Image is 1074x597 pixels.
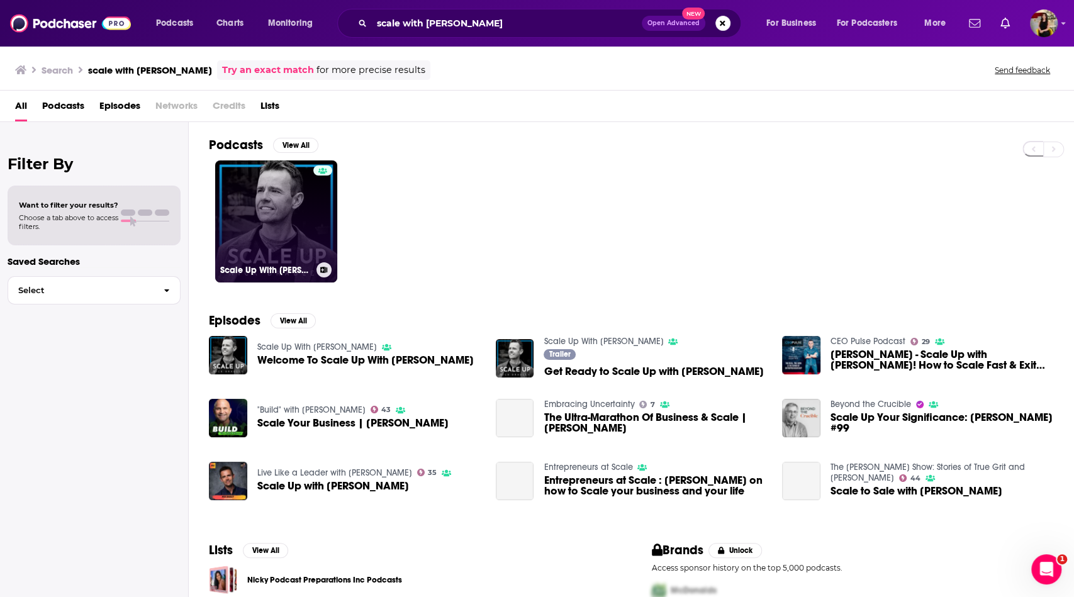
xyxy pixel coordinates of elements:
[671,585,717,596] span: McDonalds
[243,543,288,558] button: View All
[428,470,437,476] span: 35
[915,13,961,33] button: open menu
[1030,9,1058,37] img: User Profile
[215,160,337,282] a: Scale Up With [PERSON_NAME]
[647,20,700,26] span: Open Advanced
[549,350,571,358] span: Trailer
[831,412,1054,433] span: Scale Up Your Significance: [PERSON_NAME] #99
[349,9,753,38] div: Search podcasts, credits, & more...
[260,96,279,121] a: Lists
[209,313,260,328] h2: Episodes
[1030,9,1058,37] span: Logged in as cassey
[1030,9,1058,37] button: Show profile menu
[758,13,832,33] button: open menu
[247,573,402,587] a: Nicky Podcast Preparations Inc Podcasts
[991,65,1054,75] button: Send feedback
[831,399,911,410] a: Beyond the Crucible
[257,481,409,491] span: Scale Up with [PERSON_NAME]
[15,96,27,121] a: All
[910,338,930,345] a: 29
[99,96,140,121] a: Episodes
[831,336,905,347] a: CEO Pulse Podcast
[156,14,193,32] span: Podcasts
[316,63,425,77] span: for more precise results
[88,64,212,76] h3: scale with [PERSON_NAME]
[42,96,84,121] span: Podcasts
[381,407,391,413] span: 43
[372,13,642,33] input: Search podcasts, credits, & more...
[209,462,247,500] img: Scale Up with Nick Bradley
[708,543,762,558] button: Unlock
[209,137,318,153] a: PodcastsView All
[496,339,534,377] img: Get Ready to Scale Up with Nick Bradley
[1057,554,1067,564] span: 1
[652,542,704,558] h2: Brands
[910,476,920,481] span: 44
[8,276,181,304] button: Select
[19,213,118,231] span: Choose a tab above to access filters.
[371,406,391,413] a: 43
[8,255,181,267] p: Saved Searches
[10,11,131,35] img: Podchaser - Follow, Share and Rate Podcasts
[268,14,313,32] span: Monitoring
[837,14,897,32] span: For Podcasters
[208,13,251,33] a: Charts
[995,13,1015,34] a: Show notifications dropdown
[831,486,1002,496] span: Scale to Sale with [PERSON_NAME]
[257,467,412,478] a: Live Like a Leader with John Bates
[417,469,437,476] a: 35
[257,355,474,365] span: Welcome To Scale Up With [PERSON_NAME]
[922,339,930,345] span: 29
[42,64,73,76] h3: Search
[1031,554,1061,584] iframe: Intercom live chat
[209,336,247,374] img: Welcome To Scale Up With Nick Bradley
[257,418,449,428] a: Scale Your Business | Nick Bradley
[259,13,329,33] button: open menu
[782,336,820,374] img: NICK BRADLEY - Scale Up with Nick Bradley! How to Scale Fast & Exit Rich | Business Strategy
[209,542,288,558] a: ListsView All
[544,475,767,496] span: Entrepreneurs at Scale : [PERSON_NAME] on how to Scale your business and your life
[544,399,634,410] a: Embracing Uncertainty
[964,13,985,34] a: Show notifications dropdown
[831,412,1054,433] a: Scale Up Your Significance: Nick Bradley #99
[544,366,763,377] a: Get Ready to Scale Up with Nick Bradley
[924,14,946,32] span: More
[257,418,449,428] span: Scale Your Business | [PERSON_NAME]
[222,63,314,77] a: Try an exact match
[782,399,820,437] img: Scale Up Your Significance: Nick Bradley #99
[651,402,655,408] span: 7
[8,155,181,173] h2: Filter By
[273,138,318,153] button: View All
[257,342,377,352] a: Scale Up With Nick Bradley
[544,475,767,496] a: Entrepreneurs at Scale : Nick Bradley on how to Scale your business and your life
[213,96,245,121] span: Credits
[544,412,767,433] a: The Ultra-Marathon Of Business & Scale | Nick Bradley
[544,462,632,472] a: Entrepreneurs at Scale
[899,474,920,482] a: 44
[209,566,237,594] a: Nicky Podcast Preparations Inc Podcasts
[652,563,1054,572] p: Access sponsor history on the top 5,000 podcasts.
[782,462,820,500] a: Scale to Sale with Nick Bradley
[271,313,316,328] button: View All
[831,349,1054,371] span: [PERSON_NAME] - Scale Up with [PERSON_NAME]! How to Scale Fast & Exit Rich | Business Strategy
[209,313,316,328] a: EpisodesView All
[831,486,1002,496] a: Scale to Sale with Nick Bradley
[544,336,663,347] a: Scale Up With Nick Bradley
[496,462,534,500] a: Entrepreneurs at Scale : Nick Bradley on how to Scale your business and your life
[155,96,198,121] span: Networks
[8,286,154,294] span: Select
[682,8,705,20] span: New
[19,201,118,209] span: Want to filter your results?
[766,14,816,32] span: For Business
[209,399,247,437] img: Scale Your Business | Nick Bradley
